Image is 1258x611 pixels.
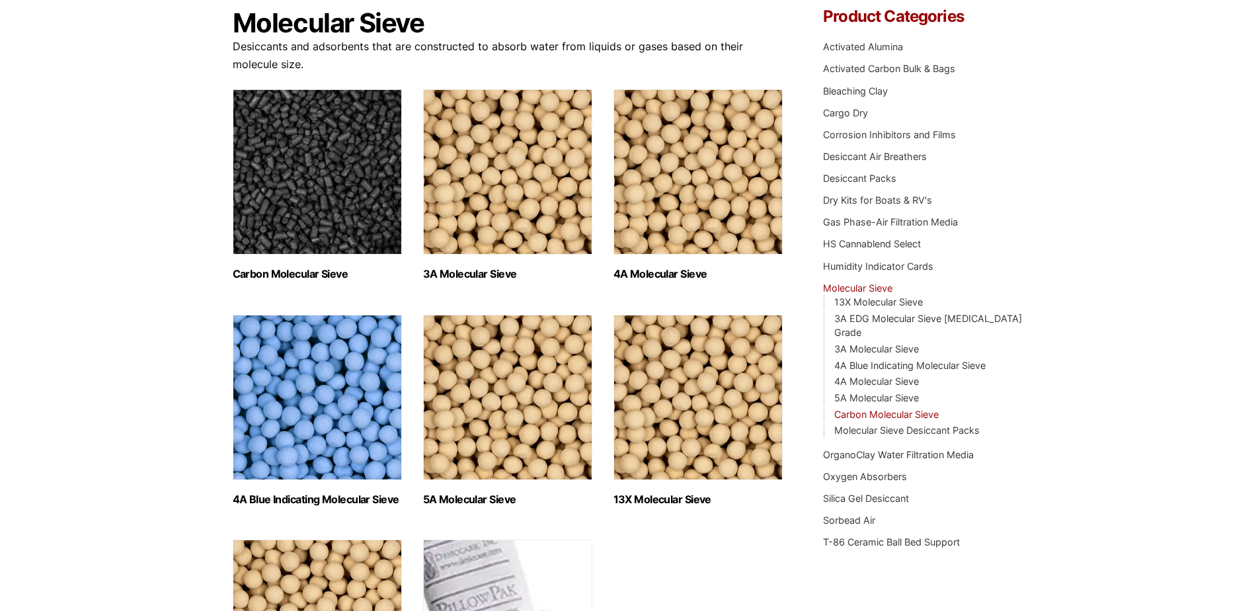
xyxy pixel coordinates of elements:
[823,514,875,526] a: Sorbead Air
[834,425,980,436] a: Molecular Sieve Desiccant Packs
[823,41,903,52] a: Activated Alumina
[233,38,784,73] p: Desiccants and adsorbents that are constructed to absorb water from liquids or gases based on the...
[233,89,402,255] img: Carbon Molecular Sieve
[823,151,927,162] a: Desiccant Air Breathers
[834,392,919,403] a: 5A Molecular Sieve
[423,315,592,480] img: 5A Molecular Sieve
[823,261,933,272] a: Humidity Indicator Cards
[823,173,896,184] a: Desiccant Packs
[834,409,939,420] a: Carbon Molecular Sieve
[233,9,784,38] h1: Molecular Sieve
[823,493,909,504] a: Silica Gel Desiccant
[823,107,868,118] a: Cargo Dry
[423,89,592,280] a: Visit product category 3A Molecular Sieve
[233,268,402,280] h2: Carbon Molecular Sieve
[823,536,960,548] a: T-86 Ceramic Ball Bed Support
[823,85,888,97] a: Bleaching Clay
[423,493,592,506] h2: 5A Molecular Sieve
[823,129,956,140] a: Corrosion Inhibitors and Films
[823,216,958,227] a: Gas Phase-Air Filtration Media
[613,315,783,480] img: 13X Molecular Sieve
[613,315,783,506] a: Visit product category 13X Molecular Sieve
[233,493,402,506] h2: 4A Blue Indicating Molecular Sieve
[233,89,402,280] a: Visit product category Carbon Molecular Sieve
[823,194,932,206] a: Dry Kits for Boats & RV's
[233,315,402,480] img: 4A Blue Indicating Molecular Sieve
[834,376,919,387] a: 4A Molecular Sieve
[613,89,783,280] a: Visit product category 4A Molecular Sieve
[823,63,955,74] a: Activated Carbon Bulk & Bags
[834,343,919,354] a: 3A Molecular Sieve
[423,89,592,255] img: 3A Molecular Sieve
[613,493,783,506] h2: 13X Molecular Sieve
[823,9,1025,24] h4: Product Categories
[233,315,402,506] a: Visit product category 4A Blue Indicating Molecular Sieve
[423,315,592,506] a: Visit product category 5A Molecular Sieve
[834,296,923,307] a: 13X Molecular Sieve
[613,89,783,255] img: 4A Molecular Sieve
[823,238,921,249] a: HS Cannablend Select
[423,268,592,280] h2: 3A Molecular Sieve
[834,313,1022,339] a: 3A EDG Molecular Sieve [MEDICAL_DATA] Grade
[834,360,986,371] a: 4A Blue Indicating Molecular Sieve
[823,449,974,460] a: OrganoClay Water Filtration Media
[823,282,892,294] a: Molecular Sieve
[823,471,907,482] a: Oxygen Absorbers
[613,268,783,280] h2: 4A Molecular Sieve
